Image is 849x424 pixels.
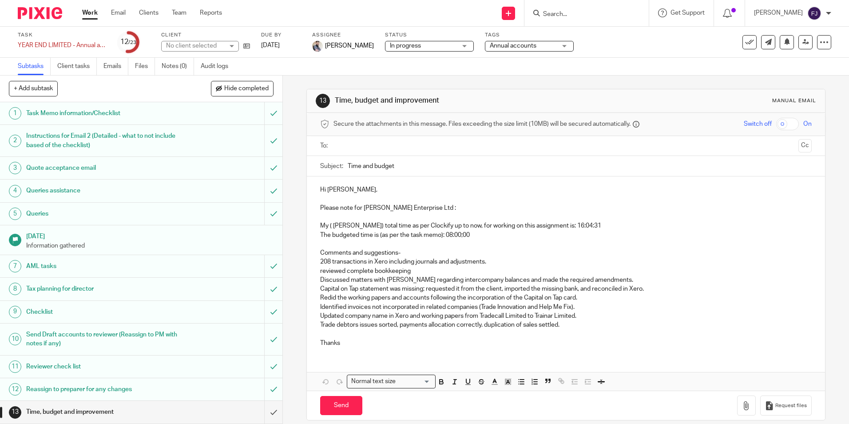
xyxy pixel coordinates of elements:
div: Manual email [772,97,816,104]
h1: Queries assistance [26,184,179,197]
label: Assignee [312,32,374,39]
button: Cc [798,139,812,152]
p: [PERSON_NAME] [754,8,803,17]
img: Pixie%2002.jpg [312,41,323,52]
p: Discussed matters with [PERSON_NAME] regarding intercompany balances and made the required amendm... [320,276,811,284]
span: [DATE] [261,42,280,48]
a: Client tasks [57,58,97,75]
img: svg%3E [807,6,821,20]
div: 11 [9,360,21,373]
span: In progress [390,43,421,49]
div: 9 [9,306,21,318]
div: 10 [9,333,21,345]
p: Trade debtors issues sorted, payments allocation correctly. duplication of sales settled. [320,320,811,339]
h1: Reassign to preparer for any changes [26,383,179,396]
input: Search for option [398,377,430,386]
div: 13 [9,406,21,419]
div: 13 [316,94,330,108]
div: 5 [9,208,21,220]
div: 3 [9,162,21,174]
a: Audit logs [201,58,235,75]
div: 8 [9,283,21,295]
div: 2 [9,135,21,147]
div: 12 [120,37,136,47]
button: Hide completed [211,81,274,96]
button: Request files [760,396,812,416]
span: Request files [775,402,807,409]
a: Email [111,8,126,17]
h1: AML tasks [26,260,179,273]
h1: Task Memo information/Checklist [26,107,179,120]
a: Emails [103,58,128,75]
h1: Tax planning for director [26,282,179,296]
input: Send [320,396,362,415]
div: YEAR END LIMITED - Annual accounts and CT600 return (limited companies) [18,41,107,50]
p: Please note for [PERSON_NAME] Enterprise Ltd : [320,204,811,212]
span: Get Support [670,10,705,16]
p: The budgeted time is (as per the task memo): 08:00;00 [320,231,811,240]
p: 208 transactions in Xero including journals and adjustments. [320,257,811,266]
p: Redid the working papers and accounts following the incorporation of the Capital on Tap card. [320,293,811,302]
label: Subject: [320,162,343,171]
label: Tags [485,32,574,39]
small: /23 [128,40,136,45]
a: Reports [200,8,222,17]
p: Information gathered [26,241,274,250]
a: Work [82,8,98,17]
label: Task [18,32,107,39]
p: My ( [PERSON_NAME]) total time as per Clockify up to now, for working on this assignment is: 16:0... [320,221,811,230]
span: Secure the attachments in this message. Files exceeding the size limit (10MB) will be secured aut... [333,120,631,128]
p: Identified invoices not incorporated in related companies (Trade Innovation and Help Me Fix). [320,303,811,312]
a: Subtasks [18,58,51,75]
div: No client selected [166,41,224,50]
label: Client [161,32,250,39]
span: Hide completed [224,85,269,92]
h1: [DATE] [26,230,274,241]
h1: Quote acceptance email [26,161,179,175]
h1: Send Draft accounts to reviewer (Reassign to PM with notes if any) [26,328,179,351]
p: Updated company name in Xero and working papers from Tradecall Limited to Trainar Limited. [320,312,811,320]
p: Capital on Tap statement was missing; requested it from the client, imported the missing bank, an... [320,284,811,293]
div: 1 [9,107,21,120]
p: Hi [PERSON_NAME], [320,185,811,194]
span: [PERSON_NAME] [325,41,374,50]
h1: Instructions for Email 2 (Detailed - what to not include based of the checklist) [26,129,179,152]
span: On [803,120,812,128]
div: Search for option [347,375,436,388]
span: Normal text size [349,377,397,386]
img: Pixie [18,7,62,19]
span: Annual accounts [490,43,536,49]
a: Clients [139,8,159,17]
input: Search [542,11,622,19]
h1: Time, budget and improvement [335,96,585,105]
label: Due by [261,32,301,39]
h1: Time, budget and improvement [26,405,179,419]
div: 4 [9,185,21,197]
label: Status [385,32,474,39]
a: Notes (0) [162,58,194,75]
a: Team [172,8,186,17]
p: Comments and suggestions- [320,248,811,257]
span: Switch off [744,120,772,128]
div: 12 [9,383,21,396]
button: + Add subtask [9,81,58,96]
h1: Queries [26,207,179,220]
p: reviewed complete bookkeeping [320,267,811,276]
h1: Reviewer check list [26,360,179,373]
a: Files [135,58,155,75]
p: Thanks [320,339,811,348]
div: 7 [9,260,21,272]
h1: Checklist [26,305,179,319]
label: To: [320,141,330,150]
